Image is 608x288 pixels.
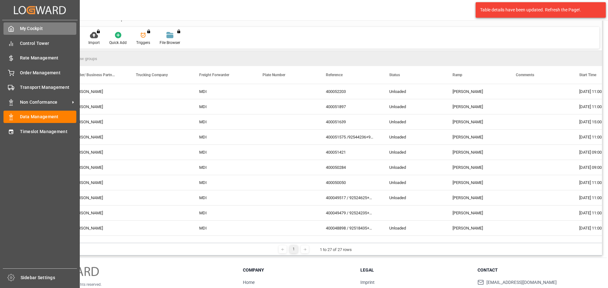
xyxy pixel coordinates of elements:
[453,84,501,99] div: [PERSON_NAME]
[3,52,76,64] a: Rate Management
[20,70,77,76] span: Order Management
[65,114,128,129] div: [PERSON_NAME]
[389,73,400,77] span: Status
[453,236,501,251] div: [PERSON_NAME]
[453,145,501,160] div: [PERSON_NAME]
[20,128,77,135] span: Timeslot Management
[20,25,77,32] span: My Cockpit
[389,145,437,160] div: Unloaded
[290,245,298,253] div: 1
[20,55,77,61] span: Rate Management
[389,160,437,175] div: Unloaded
[199,191,247,205] div: MDI
[65,175,128,190] div: [PERSON_NAME]
[65,160,128,175] div: [PERSON_NAME]
[21,274,77,281] span: Sidebar Settings
[65,145,128,160] div: [PERSON_NAME]
[199,84,247,99] div: MDI
[453,130,501,144] div: [PERSON_NAME]
[109,40,127,46] div: Quick Add
[478,267,587,273] h3: Contact
[65,84,128,99] div: [PERSON_NAME]
[3,22,76,35] a: My Cockpit
[199,206,247,220] div: MDI
[3,66,76,79] a: Order Management
[486,279,557,286] span: [EMAIL_ADDRESS][DOMAIN_NAME]
[199,175,247,190] div: MDI
[326,73,343,77] span: Reference
[389,130,437,144] div: Unloaded
[389,175,437,190] div: Unloaded
[65,190,128,205] div: [PERSON_NAME]
[360,267,470,273] h3: Legal
[20,84,77,91] span: Transport Management
[453,191,501,205] div: [PERSON_NAME]
[199,221,247,236] div: MDI
[3,111,76,123] a: Data Management
[318,175,382,190] div: 400050050
[263,73,285,77] span: Plate Number
[199,73,229,77] span: Freight Forwarder
[199,130,247,144] div: MDI
[243,280,255,285] a: Home
[199,100,247,114] div: MDI
[318,190,382,205] div: 400049517 / 92524625+92524626
[20,40,77,47] span: Control Tower
[389,236,437,251] div: Unloaded
[579,73,596,77] span: Start Time
[318,236,382,251] div: 400048608 / 92515102+92515103
[318,221,382,236] div: 400048898 / 92518435+92518507
[318,114,382,129] div: 400051639
[389,100,437,114] div: Unloaded
[320,247,352,253] div: 1 to 27 of 27 rows
[65,130,128,144] div: [PERSON_NAME]
[389,84,437,99] div: Unloaded
[360,280,375,285] a: Imprint
[389,191,437,205] div: Unloaded
[318,205,382,220] div: 400049479 / 92524235+92524236
[480,7,597,13] div: Table details have been updated. Refresh the Page!.
[389,115,437,129] div: Unloaded
[65,205,128,220] div: [PERSON_NAME]
[453,221,501,236] div: [PERSON_NAME]
[65,221,128,236] div: [PERSON_NAME]
[453,115,501,129] div: [PERSON_NAME]
[318,145,382,160] div: 400051421
[453,73,462,77] span: Ramp
[65,99,128,114] div: [PERSON_NAME]
[20,99,70,106] span: Non Conformance
[516,73,534,77] span: Comments
[453,100,501,114] div: [PERSON_NAME]
[65,236,128,251] div: [PERSON_NAME]
[3,125,76,138] a: Timeslot Management
[199,236,247,251] div: MDI
[199,160,247,175] div: MDI
[453,175,501,190] div: [PERSON_NAME]
[20,113,77,120] span: Data Management
[3,81,76,94] a: Transport Management
[42,282,227,287] p: © 2025 Logward. All rights reserved.
[318,99,382,114] div: 400051897
[453,160,501,175] div: [PERSON_NAME]
[199,145,247,160] div: MDI
[318,84,382,99] div: 400052203
[389,221,437,236] div: Unloaded
[453,206,501,220] div: [PERSON_NAME]
[243,267,352,273] h3: Company
[318,160,382,175] div: 400050284
[73,73,115,77] span: Sender/ Business Partner
[136,73,168,77] span: Trucking Company
[199,115,247,129] div: MDI
[318,130,382,144] div: 400051575 /92544236+92544237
